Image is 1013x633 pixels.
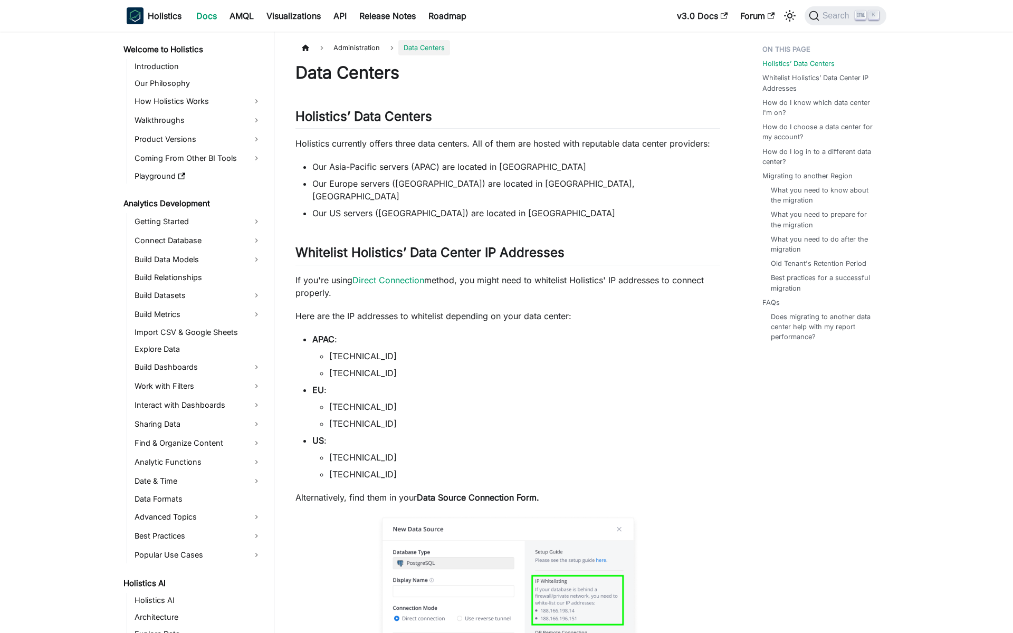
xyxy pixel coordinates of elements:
p: Holistics currently offers three data centers. All of them are hosted with reputable data center ... [295,137,720,150]
h2: Whitelist Holistics’ Data Center IP Addresses [295,245,720,265]
a: Walkthroughs [131,112,265,129]
strong: Data Source Connection Form. [417,492,539,503]
a: Advanced Topics [131,509,265,525]
span: Administration [328,40,385,55]
a: Best practices for a successful migration [771,273,876,293]
a: Sharing Data [131,416,265,433]
li: : [312,383,720,430]
a: Explore Data [131,342,265,357]
b: Holistics [148,9,181,22]
a: Does migrating to another data center help with my report performance? [771,312,876,342]
button: Search (Ctrl+K) [805,6,886,25]
a: How do I choose a data center for my account? [762,122,880,142]
h2: Holistics’ Data Centers [295,109,720,129]
p: Alternatively, find them in your [295,491,720,504]
a: Product Versions [131,131,265,148]
li: [TECHNICAL_ID] [329,468,720,481]
kbd: K [868,11,879,20]
a: How do I log in to a different data center? [762,147,880,167]
a: AMQL [223,7,260,24]
img: Holistics [127,7,144,24]
a: Analytic Functions [131,454,265,471]
a: Our Philosophy [131,76,265,91]
button: Switch between dark and light mode (currently light mode) [781,7,798,24]
li: Our Asia-Pacific servers (APAC) are located in [GEOGRAPHIC_DATA] [312,160,720,173]
a: Playground [131,169,265,184]
strong: US [312,435,324,446]
a: Holistics AI [131,593,265,608]
a: Release Notes [353,7,422,24]
a: Old Tenant's Retention Period [771,258,866,268]
a: Best Practices [131,527,265,544]
strong: APAC [312,334,335,344]
a: What you need to prepare for the migration [771,209,876,229]
a: Connect Database [131,232,265,249]
a: What you need to know about the migration [771,185,876,205]
a: HolisticsHolistics [127,7,181,24]
li: [TECHNICAL_ID] [329,451,720,464]
a: API [327,7,353,24]
a: What you need to do after the migration [771,234,876,254]
a: Introduction [131,59,265,74]
a: Welcome to Holistics [120,42,265,57]
a: Forum [734,7,781,24]
li: Our US servers ([GEOGRAPHIC_DATA]) are located in [GEOGRAPHIC_DATA] [312,207,720,219]
a: How Holistics Works [131,93,265,110]
li: [TECHNICAL_ID] [329,367,720,379]
nav: Docs sidebar [116,32,274,633]
p: If you're using method, you might need to whitelist Holistics' IP addresses to connect properly. [295,274,720,299]
a: Roadmap [422,7,473,24]
nav: Breadcrumbs [295,40,720,55]
span: Data Centers [398,40,450,55]
strong: EU [312,385,324,395]
a: Date & Time [131,473,265,490]
a: How do I know which data center I'm on? [762,98,880,118]
h1: Data Centers [295,62,720,83]
a: Import CSV & Google Sheets [131,325,265,340]
a: Coming From Other BI Tools [131,150,265,167]
a: Build Datasets [131,287,265,304]
span: Search [819,11,856,21]
a: Holistics AI [120,576,265,591]
a: Build Metrics [131,306,265,323]
a: Home page [295,40,316,55]
a: Build Data Models [131,251,265,268]
a: Build Relationships [131,270,265,285]
li: [TECHNICAL_ID] [329,350,720,362]
a: Interact with Dashboards [131,397,265,414]
a: Getting Started [131,213,265,230]
a: Docs [190,7,223,24]
li: [TECHNICAL_ID] [329,417,720,430]
a: Analytics Development [120,196,265,211]
a: Architecture [131,610,265,625]
a: Direct Connection [352,275,424,285]
a: Find & Organize Content [131,435,265,452]
li: : [312,333,720,379]
a: Holistics’ Data Centers [762,59,835,69]
p: Here are the IP addresses to whitelist depending on your data center: [295,310,720,322]
a: Build Dashboards [131,359,265,376]
a: Popular Use Cases [131,546,265,563]
a: Whitelist Holistics’ Data Center IP Addresses [762,73,880,93]
a: Migrating to another Region [762,171,853,181]
li: : [312,434,720,481]
a: v3.0 Docs [671,7,734,24]
a: Data Formats [131,492,265,506]
li: Our Europe servers ([GEOGRAPHIC_DATA]) are located in [GEOGRAPHIC_DATA], [GEOGRAPHIC_DATA] [312,177,720,203]
li: [TECHNICAL_ID] [329,400,720,413]
a: Visualizations [260,7,327,24]
a: FAQs [762,298,780,308]
a: Work with Filters [131,378,265,395]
